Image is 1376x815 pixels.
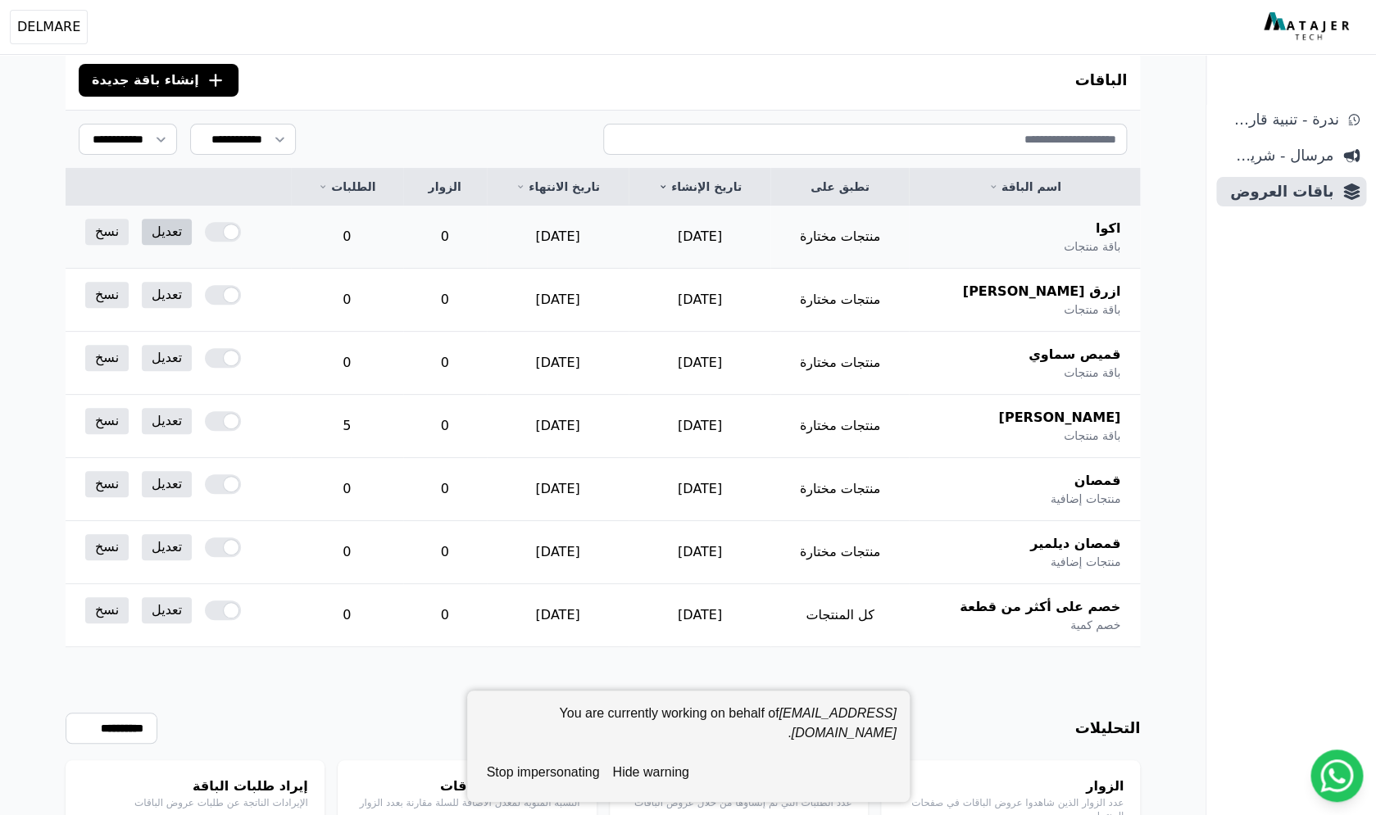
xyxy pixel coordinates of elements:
[291,458,403,521] td: 0
[1064,364,1120,381] span: باقة منتجات
[85,282,129,308] a: نسخ
[770,332,909,395] td: منتجات مختارة
[85,471,129,497] a: نسخ
[291,584,403,647] td: 0
[770,584,909,647] td: كل المنتجات
[142,345,192,371] a: تعديل
[142,597,192,623] a: تعديل
[142,408,192,434] a: تعديل
[629,206,770,269] td: [DATE]
[1070,617,1120,633] span: خصم كمية
[487,332,629,395] td: [DATE]
[403,269,487,332] td: 0
[291,206,403,269] td: 0
[480,756,606,789] button: stop impersonating
[962,282,1120,301] span: ازرق [PERSON_NAME]
[1264,12,1353,42] img: MatajerTech Logo
[487,395,629,458] td: [DATE]
[142,471,192,497] a: تعديل
[354,796,580,809] p: النسبة المئوية لمعدل الاضافة للسلة مقارنة بعدد الزوار
[770,169,909,206] th: تطبق على
[629,269,770,332] td: [DATE]
[403,521,487,584] td: 0
[1064,428,1120,444] span: باقة منتجات
[487,521,629,584] td: [DATE]
[311,179,384,195] a: الطلبات
[629,521,770,584] td: [DATE]
[403,584,487,647] td: 0
[487,584,629,647] td: [DATE]
[487,269,629,332] td: [DATE]
[82,796,308,809] p: الإيرادات الناتجة عن طلبات عروض الباقات
[1096,219,1120,238] span: اكوا
[403,206,487,269] td: 0
[1074,717,1140,740] h3: التحليلات
[1029,345,1120,364] span: قميص سماوي
[779,706,896,740] em: [EMAIL_ADDRESS][DOMAIN_NAME]
[1223,108,1338,131] span: ندرة - تنبية قارب علي النفاذ
[291,269,403,332] td: 0
[10,10,88,44] button: DELMARE
[291,395,403,458] td: 5
[85,408,129,434] a: نسخ
[403,395,487,458] td: 0
[770,458,909,521] td: منتجات مختارة
[1030,534,1120,554] span: قمصان ديلمير
[770,206,909,269] td: منتجات مختارة
[79,64,238,97] button: إنشاء باقة جديدة
[291,332,403,395] td: 0
[629,584,770,647] td: [DATE]
[142,534,192,560] a: تعديل
[487,206,629,269] td: [DATE]
[1064,238,1120,255] span: باقة منتجات
[506,179,610,195] a: تاريخ الانتهاء
[17,17,80,37] span: DELMARE
[606,756,695,789] button: hide warning
[648,179,751,195] a: تاريخ الإنشاء
[1051,554,1120,570] span: منتجات إضافية
[1223,144,1333,167] span: مرسال - شريط دعاية
[354,777,580,796] h4: معدل التحويل للباقات
[403,332,487,395] td: 0
[629,332,770,395] td: [DATE]
[897,777,1124,796] h4: الزوار
[1074,69,1127,92] h3: الباقات
[85,534,129,560] a: نسخ
[1223,180,1333,203] span: باقات العروض
[629,458,770,521] td: [DATE]
[770,269,909,332] td: منتجات مختارة
[92,70,199,90] span: إنشاء باقة جديدة
[480,704,897,756] div: You are currently working on behalf of .
[770,521,909,584] td: منتجات مختارة
[85,597,129,623] a: نسخ
[998,408,1120,428] span: [PERSON_NAME]
[1064,301,1120,318] span: باقة منتجات
[85,219,129,245] a: نسخ
[142,219,192,245] a: تعديل
[403,458,487,521] td: 0
[487,458,629,521] td: [DATE]
[770,395,909,458] td: منتجات مختارة
[85,345,129,371] a: نسخ
[291,521,403,584] td: 0
[960,597,1120,617] span: خصم على أكثر من قطعة
[1074,471,1120,491] span: قمصان
[629,395,770,458] td: [DATE]
[929,179,1120,195] a: اسم الباقة
[1051,491,1120,507] span: منتجات إضافية
[142,282,192,308] a: تعديل
[403,169,487,206] th: الزوار
[82,777,308,796] h4: إيراد طلبات الباقة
